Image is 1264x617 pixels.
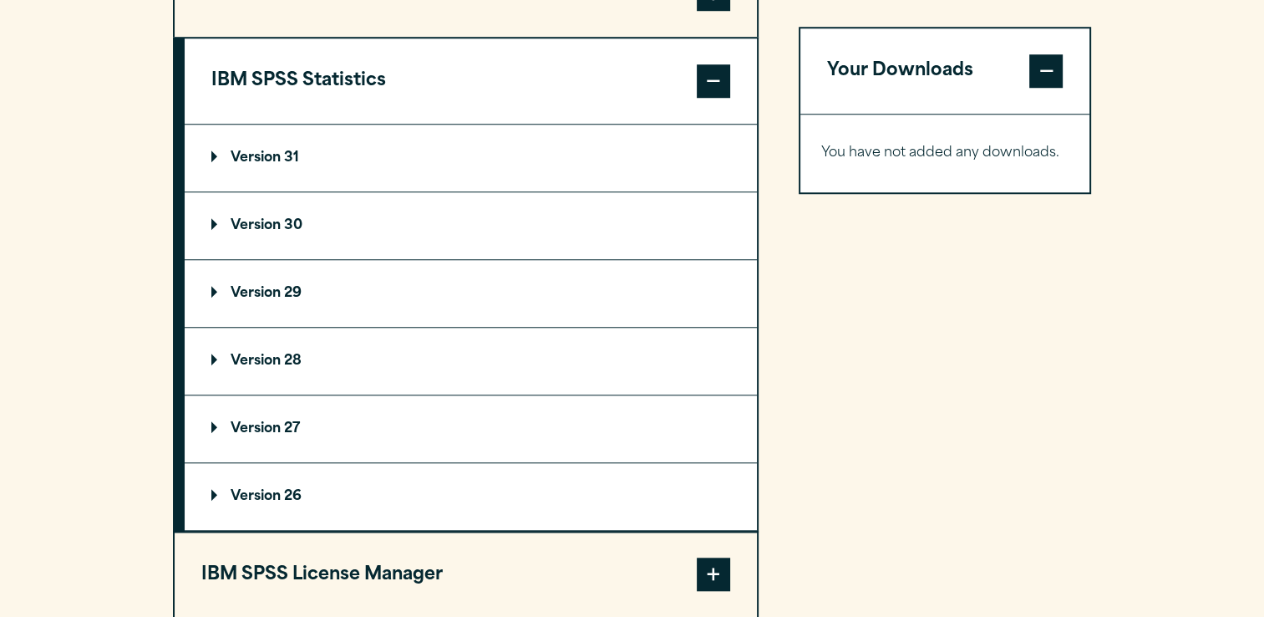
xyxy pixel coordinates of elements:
[185,125,757,191] summary: Version 31
[800,114,1090,192] div: Your Downloads
[185,395,757,462] summary: Version 27
[211,219,302,232] p: Version 30
[821,141,1069,166] p: You have not added any downloads.
[211,151,299,165] p: Version 31
[211,287,302,300] p: Version 29
[211,354,302,368] p: Version 28
[185,328,757,395] summary: Version 28
[185,192,757,259] summary: Version 30
[185,463,757,530] summary: Version 26
[211,490,302,503] p: Version 26
[185,38,757,124] button: IBM SPSS Statistics
[185,260,757,327] summary: Version 29
[211,422,300,436] p: Version 27
[185,124,757,531] div: IBM SPSS Statistics
[800,28,1090,114] button: Your Downloads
